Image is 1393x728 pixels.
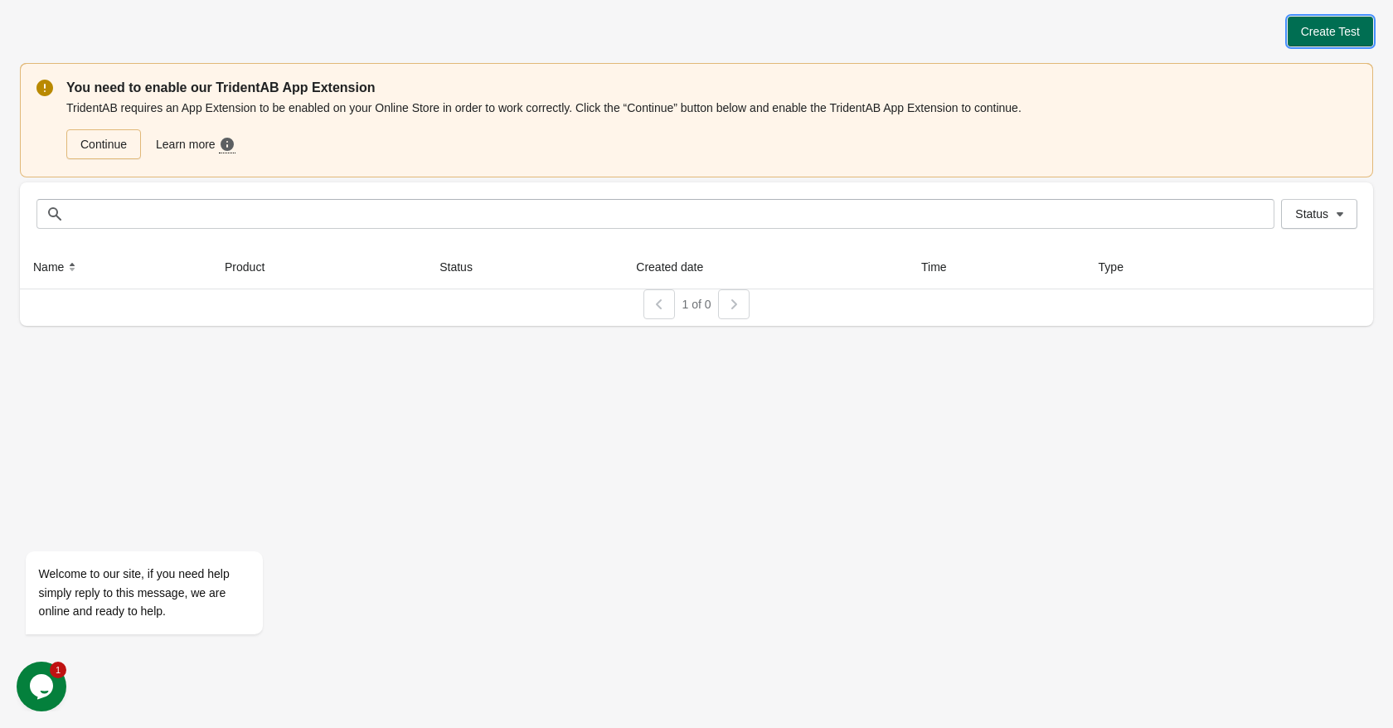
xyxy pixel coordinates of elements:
[66,129,141,159] a: Continue
[915,252,970,282] button: Time
[1281,199,1357,229] button: Status
[218,252,288,282] button: Product
[629,252,726,282] button: Created date
[17,662,70,711] iframe: chat widget
[1295,207,1328,221] span: Status
[1092,252,1147,282] button: Type
[27,252,87,282] button: Name
[17,401,315,653] iframe: chat widget
[433,252,496,282] button: Status
[1301,25,1360,38] span: Create Test
[156,136,219,153] span: Learn more
[1288,17,1373,46] button: Create Test
[682,298,711,311] span: 1 of 0
[149,129,245,160] a: Learn more
[66,98,1357,161] div: TridentAB requires an App Extension to be enabled on your Online Store in order to work correctly...
[66,78,1357,98] p: You need to enable our TridentAB App Extension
